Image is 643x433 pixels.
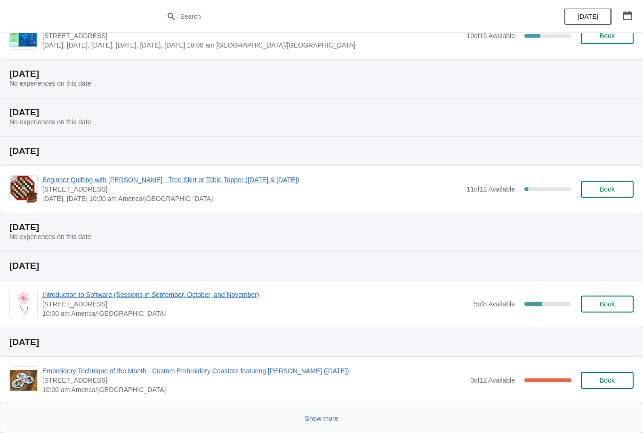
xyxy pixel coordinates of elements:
[578,13,598,20] span: [DATE]
[42,31,462,40] span: [STREET_ADDRESS]
[466,32,515,40] span: 10 of 15 Available
[9,223,634,232] h2: [DATE]
[42,194,462,203] span: [DATE], [DATE] 10:00 am America/[GEOGRAPHIC_DATA]
[42,376,466,385] span: [STREET_ADDRESS]
[581,296,634,313] button: Book
[10,176,37,203] img: Beginner Quilting with Terri - Tree Skirt or Table Topper (November & December 2025) | 1300 Salem...
[10,24,37,48] img: Majestic Pines - Twilight Garden Series | 1300 Salem Rd SW, Suite 350, Rochester, MN 55902 | 10:0...
[9,69,634,79] h2: [DATE]
[9,108,634,117] h2: [DATE]
[9,233,91,241] span: No experiences on this date
[470,377,515,384] span: 0 of 12 Available
[581,372,634,389] button: Book
[10,370,37,391] img: Embroidery Technique of the Month - Custom Embroidery Coasters featuring Snow (November 4, 2025) ...
[42,385,466,394] span: 10:00 am America/[GEOGRAPHIC_DATA]
[42,299,469,309] span: [STREET_ADDRESS]
[180,8,482,25] input: Search
[474,300,515,308] span: 5 of 8 Available
[42,184,462,194] span: [STREET_ADDRESS]
[42,40,462,50] span: [DATE], [DATE], [DATE], [DATE], [DATE], [DATE] 10:00 am [GEOGRAPHIC_DATA]/[GEOGRAPHIC_DATA]
[9,146,634,156] h2: [DATE]
[9,261,634,271] h2: [DATE]
[466,185,515,193] span: 11 of 12 Available
[581,181,634,198] button: Book
[600,377,615,384] span: Book
[42,175,462,184] span: Beginner Quilting with [PERSON_NAME] - Tree Skirt or Table Topper ([DATE] & [DATE])
[42,290,469,299] span: Introduction to Software (Sessions in September, October, and November)
[600,300,615,308] span: Book
[42,366,466,376] span: Embroidery Technique of the Month - Custom Embroidery Coasters featuring [PERSON_NAME] ([DATE])
[600,32,615,40] span: Book
[9,337,634,347] h2: [DATE]
[305,415,338,422] span: Show more
[301,410,342,427] button: Show more
[9,80,91,87] span: No experiences on this date
[16,290,32,318] img: Introduction to Software (Sessions in September, October, and November) | 1300 Salem Rd SW, Suite...
[564,8,611,25] button: [DATE]
[581,27,634,44] button: Book
[42,309,469,318] span: 10:00 am America/[GEOGRAPHIC_DATA]
[600,185,615,193] span: Book
[9,118,91,126] span: No experiences on this date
